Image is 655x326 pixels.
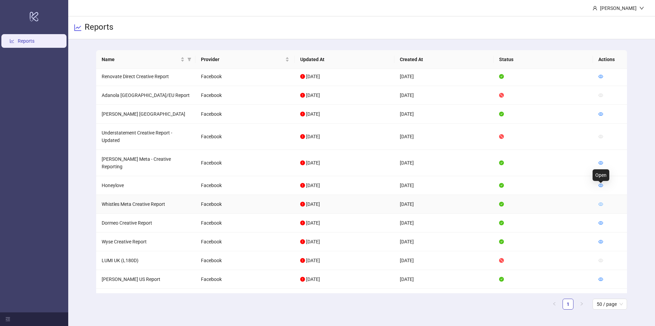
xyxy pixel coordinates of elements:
[306,277,320,282] span: [DATE]
[96,50,195,69] th: Name
[499,160,504,165] span: check-circle
[394,124,494,150] td: [DATE]
[306,74,320,79] span: [DATE]
[306,183,320,188] span: [DATE]
[394,214,494,232] td: [DATE]
[96,195,195,214] td: Whistles Meta Creative Report
[499,93,504,98] span: stop
[549,299,560,310] button: left
[201,56,284,63] span: Provider
[300,93,305,98] span: exclamation-circle
[499,112,504,116] span: check-circle
[5,317,10,322] span: menu-fold
[598,277,603,282] span: eye
[597,299,623,309] span: 50 / page
[96,105,195,124] td: [PERSON_NAME] [GEOGRAPHIC_DATA]
[598,277,603,282] a: eye
[499,277,504,282] span: check-circle
[576,299,587,310] li: Next Page
[576,299,587,310] button: right
[96,251,195,270] td: LUMI UK (L180D)
[552,302,556,306] span: left
[499,258,504,263] span: stop
[306,201,320,207] span: [DATE]
[195,195,295,214] td: Facebook
[597,4,639,12] div: [PERSON_NAME]
[394,50,494,69] th: Created At
[306,220,320,226] span: [DATE]
[563,299,573,310] li: 1
[96,232,195,251] td: Wyse Creative Report
[96,289,195,308] td: Trinny Creative Report
[598,239,603,244] a: eye
[394,150,494,176] td: [DATE]
[549,299,560,310] li: Previous Page
[499,239,504,244] span: check-circle
[195,176,295,195] td: Facebook
[96,86,195,105] td: Adanola [GEOGRAPHIC_DATA]/EU Report
[593,299,627,310] div: Page Size
[580,302,584,306] span: right
[96,270,195,289] td: [PERSON_NAME] US Report
[195,86,295,105] td: Facebook
[195,270,295,289] td: Facebook
[306,258,320,263] span: [DATE]
[195,289,295,308] td: Facebook
[85,22,113,33] h3: Reports
[394,195,494,214] td: [DATE]
[598,202,603,207] span: eye
[300,160,305,165] span: exclamation-circle
[300,112,305,116] span: exclamation-circle
[593,50,627,69] th: Actions
[499,202,504,207] span: check-circle
[300,277,305,282] span: exclamation-circle
[195,214,295,232] td: Facebook
[593,6,597,11] span: user
[394,176,494,195] td: [DATE]
[394,86,494,105] td: [DATE]
[300,134,305,139] span: exclamation-circle
[195,124,295,150] td: Facebook
[195,50,295,69] th: Provider
[306,134,320,139] span: [DATE]
[96,124,195,150] td: Understatement Creative Report - Updated
[598,74,603,79] a: eye
[394,105,494,124] td: [DATE]
[494,50,593,69] th: Status
[96,176,195,195] td: Honeylove
[394,232,494,251] td: [DATE]
[563,299,573,309] a: 1
[306,160,320,166] span: [DATE]
[598,93,603,98] span: eye
[195,232,295,251] td: Facebook
[295,50,394,69] th: Updated At
[300,221,305,225] span: exclamation-circle
[499,221,504,225] span: check-circle
[598,201,603,207] a: eye
[306,93,320,98] span: [DATE]
[598,220,603,226] a: eye
[593,169,609,181] div: Open
[639,6,644,11] span: down
[499,74,504,79] span: check-circle
[394,289,494,308] td: [DATE]
[394,251,494,270] td: [DATE]
[598,112,603,116] span: eye
[186,54,193,65] span: filter
[300,258,305,263] span: exclamation-circle
[195,150,295,176] td: Facebook
[187,57,191,61] span: filter
[598,183,603,188] a: eye
[499,183,504,188] span: check-circle
[598,134,603,139] span: eye
[306,239,320,244] span: [DATE]
[306,111,320,117] span: [DATE]
[598,160,603,166] a: eye
[195,251,295,270] td: Facebook
[300,239,305,244] span: exclamation-circle
[499,134,504,139] span: stop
